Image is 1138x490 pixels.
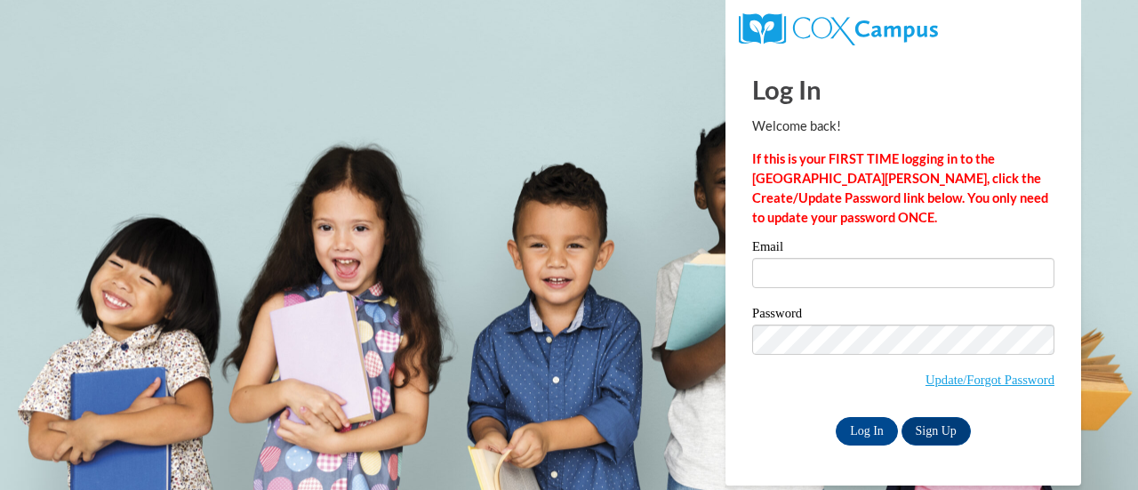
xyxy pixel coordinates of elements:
strong: If this is your FIRST TIME logging in to the [GEOGRAPHIC_DATA][PERSON_NAME], click the Create/Upd... [752,151,1048,225]
label: Email [752,240,1054,258]
a: Sign Up [902,417,971,446]
label: Password [752,307,1054,325]
a: Update/Forgot Password [926,373,1054,387]
h1: Log In [752,71,1054,108]
p: Welcome back! [752,116,1054,136]
img: COX Campus [739,13,938,45]
input: Log In [836,417,898,446]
